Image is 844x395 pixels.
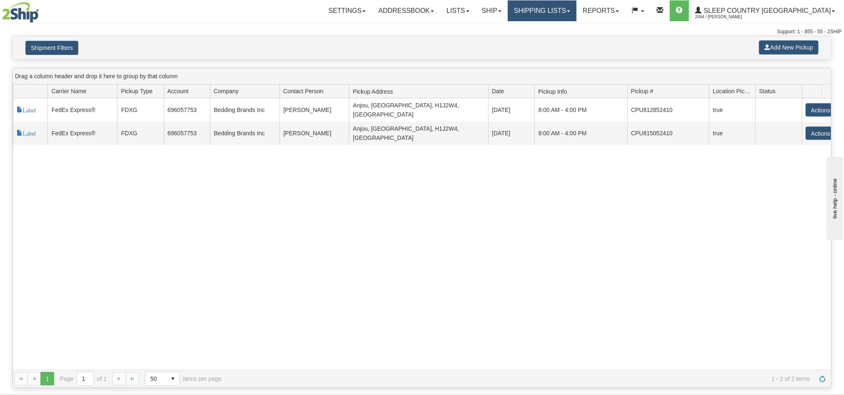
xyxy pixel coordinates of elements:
[577,0,625,21] a: Reports
[121,87,152,95] span: Pickup Type
[60,372,107,386] span: Page of 1
[233,375,810,382] span: 1 - 2 of 2 items
[280,122,349,145] td: [PERSON_NAME]
[214,87,239,95] span: Company
[167,87,189,95] span: Account
[534,122,627,145] td: 8:00 AM - 4:00 PM
[17,130,36,136] span: Label
[2,28,842,35] div: Support: 1 - 855 - 55 - 2SHIP
[164,98,210,122] td: 696057753
[2,2,39,23] img: logo2044.jpg
[806,127,839,140] button: Actions
[47,98,117,122] td: FedEx Express®
[322,0,372,21] a: Settings
[145,372,222,386] span: items per page
[440,0,475,21] a: Lists
[627,98,709,122] td: CPU812852410
[713,87,752,95] span: Location Pickup
[164,122,210,145] td: 696057753
[117,98,163,122] td: FDXG
[702,7,831,14] span: Sleep Country [GEOGRAPHIC_DATA]
[17,107,36,112] span: Label
[759,87,776,95] span: Status
[631,87,654,95] span: Pickup #
[353,85,488,98] span: Pickup Address
[25,41,78,55] button: Shipment Filters
[166,372,180,385] span: select
[280,98,349,122] td: [PERSON_NAME]
[51,87,86,95] span: Carrier Name
[47,122,117,145] td: FedEx Express®
[13,68,831,84] div: grid grouping header
[806,103,839,117] button: Actions
[492,87,504,95] span: Date
[759,40,819,55] button: Add New Pickup
[476,0,508,21] a: Ship
[825,155,843,240] iframe: chat widget
[534,98,627,122] td: 8:00 AM - 4:00 PM
[816,372,829,385] a: Refresh
[709,98,755,122] td: true
[488,98,534,122] td: [DATE]
[538,85,627,98] span: Pickup Info
[17,107,36,113] a: Label
[689,0,842,21] a: Sleep Country [GEOGRAPHIC_DATA] 2044 / [PERSON_NAME]
[695,13,758,21] span: 2044 / [PERSON_NAME]
[488,122,534,145] td: [DATE]
[150,375,161,383] span: 50
[145,372,180,386] span: Page sizes drop down
[210,98,280,122] td: Bedding Brands Inc
[349,122,488,145] td: Anjou, [GEOGRAPHIC_DATA], H1J2W4, [GEOGRAPHIC_DATA]
[17,130,36,137] a: Label
[77,372,94,385] input: Page 1
[40,372,54,385] span: Page 1
[508,0,577,21] a: Shipping lists
[372,0,440,21] a: Addressbook
[6,7,77,13] div: live help - online
[210,122,280,145] td: Bedding Brands Inc
[283,87,324,95] span: Contact Person
[117,122,163,145] td: FDXG
[709,122,755,145] td: true
[349,98,488,122] td: Anjou, [GEOGRAPHIC_DATA], H1J2W4, [GEOGRAPHIC_DATA]
[627,122,709,145] td: CPU815052410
